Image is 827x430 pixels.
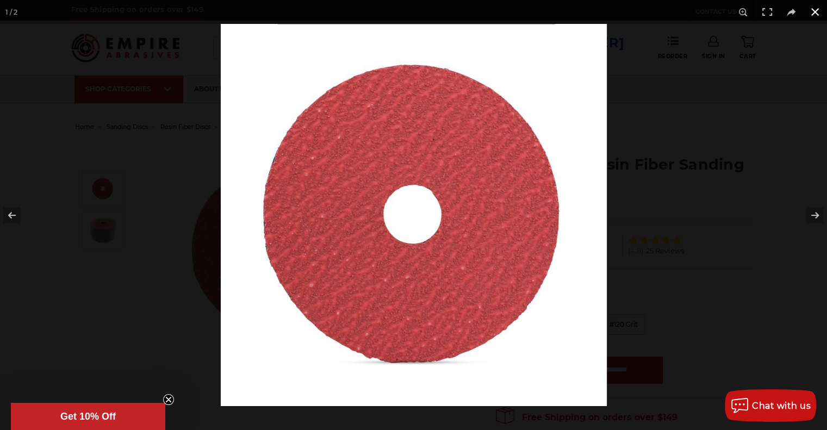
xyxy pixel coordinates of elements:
[789,188,827,242] button: Next (arrow right)
[725,389,816,422] button: Chat with us
[11,403,165,430] div: Get 10% OffClose teaser
[60,411,116,422] span: Get 10% Off
[752,401,811,411] span: Chat with us
[163,394,174,405] button: Close teaser
[221,24,607,406] img: 4.5_Inch_Ceramic_Resin_Fiber__88070.1570197372.jpg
